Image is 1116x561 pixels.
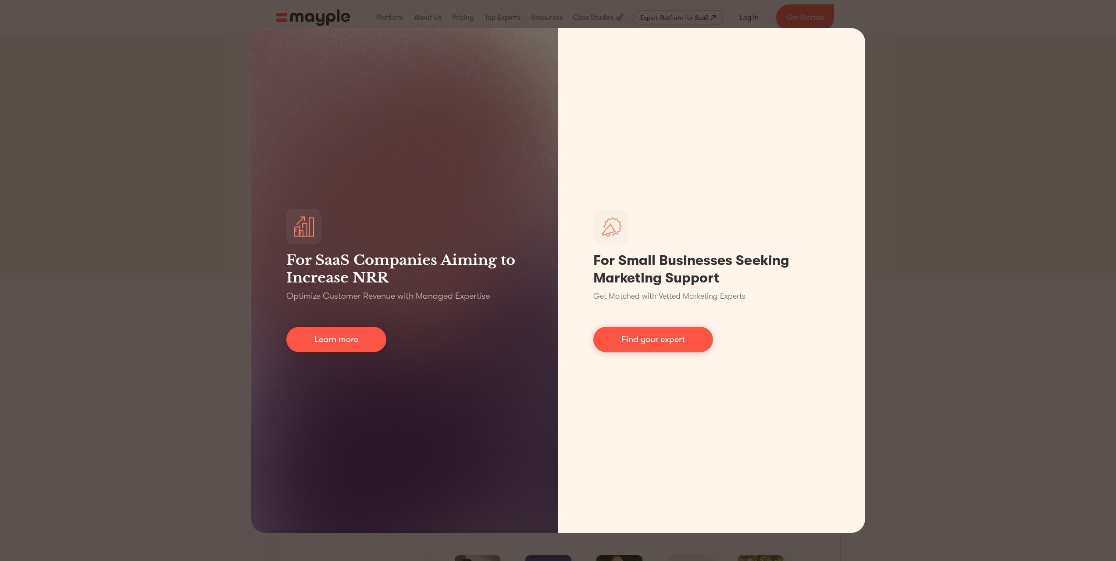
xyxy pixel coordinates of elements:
h1: For Small Businesses Seeking Marketing Support [593,252,830,287]
a: Find your expert [593,327,713,352]
p: Get Matched with Vetted Marketing Experts [593,290,745,302]
h3: For SaaS Companies Aiming to Increase NRR [286,251,523,286]
p: Optimize Customer Revenue with Managed Expertise [286,290,490,302]
a: Learn more [286,327,386,352]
